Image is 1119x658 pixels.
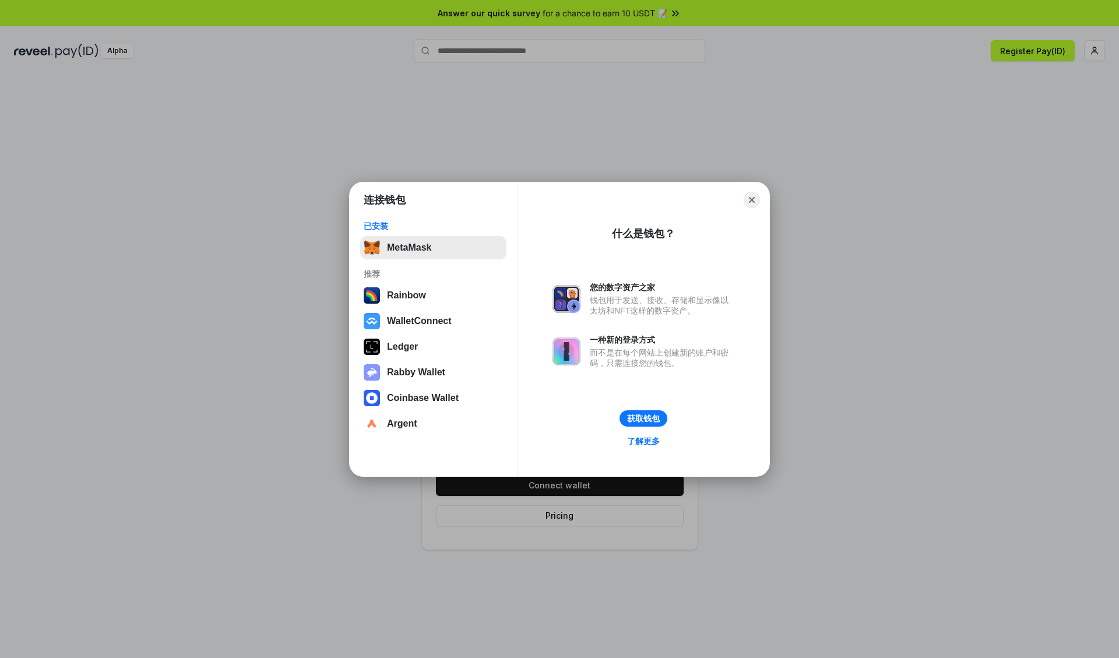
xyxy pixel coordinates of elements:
[387,367,445,378] div: Rabby Wallet
[590,282,734,293] div: 您的数字资产之家
[387,342,418,352] div: Ledger
[364,240,380,256] img: svg+xml,%3Csvg%20fill%3D%22none%22%20height%3D%2233%22%20viewBox%3D%220%200%2035%2033%22%20width%...
[627,436,660,446] div: 了解更多
[553,337,580,365] img: svg+xml,%3Csvg%20xmlns%3D%22http%3A%2F%2Fwww.w3.org%2F2000%2Fsvg%22%20fill%3D%22none%22%20viewBox...
[360,335,506,358] button: Ledger
[387,316,452,326] div: WalletConnect
[364,269,503,279] div: 推荐
[364,313,380,329] img: svg+xml,%3Csvg%20width%3D%2228%22%20height%3D%2228%22%20viewBox%3D%220%200%2028%2028%22%20fill%3D...
[387,242,431,253] div: MetaMask
[387,290,426,301] div: Rainbow
[364,287,380,304] img: svg+xml,%3Csvg%20width%3D%22120%22%20height%3D%22120%22%20viewBox%3D%220%200%20120%20120%22%20fil...
[627,413,660,424] div: 获取钱包
[364,193,406,207] h1: 连接钱包
[620,434,667,449] a: 了解更多
[364,416,380,432] img: svg+xml,%3Csvg%20width%3D%2228%22%20height%3D%2228%22%20viewBox%3D%220%200%2028%2028%22%20fill%3D...
[364,390,380,406] img: svg+xml,%3Csvg%20width%3D%2228%22%20height%3D%2228%22%20viewBox%3D%220%200%2028%2028%22%20fill%3D...
[590,335,734,345] div: 一种新的登录方式
[620,410,667,427] button: 获取钱包
[553,285,580,313] img: svg+xml,%3Csvg%20xmlns%3D%22http%3A%2F%2Fwww.w3.org%2F2000%2Fsvg%22%20fill%3D%22none%22%20viewBox...
[744,192,760,208] button: Close
[387,393,459,403] div: Coinbase Wallet
[387,418,417,429] div: Argent
[364,364,380,381] img: svg+xml,%3Csvg%20xmlns%3D%22http%3A%2F%2Fwww.w3.org%2F2000%2Fsvg%22%20fill%3D%22none%22%20viewBox...
[360,361,506,384] button: Rabby Wallet
[364,339,380,355] img: svg+xml,%3Csvg%20xmlns%3D%22http%3A%2F%2Fwww.w3.org%2F2000%2Fsvg%22%20width%3D%2228%22%20height%3...
[360,236,506,259] button: MetaMask
[360,284,506,307] button: Rainbow
[360,386,506,410] button: Coinbase Wallet
[360,309,506,333] button: WalletConnect
[364,221,503,231] div: 已安装
[360,412,506,435] button: Argent
[590,347,734,368] div: 而不是在每个网站上创建新的账户和密码，只需连接您的钱包。
[590,295,734,316] div: 钱包用于发送、接收、存储和显示像以太坊和NFT这样的数字资产。
[612,227,675,241] div: 什么是钱包？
